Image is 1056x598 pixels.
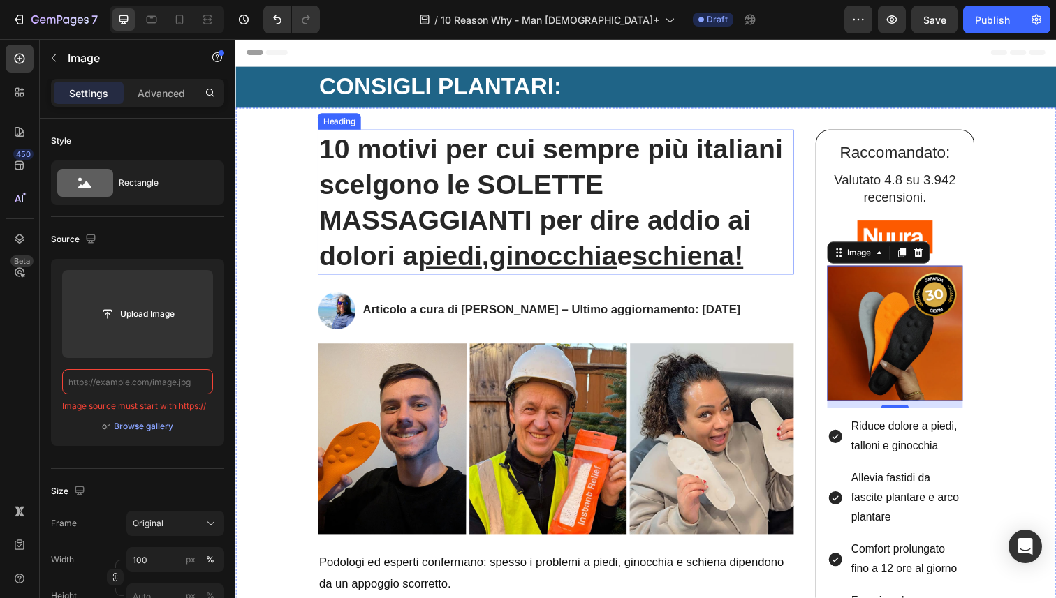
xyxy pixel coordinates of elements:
span: Save [923,14,946,26]
div: % [206,553,214,566]
div: Source [51,230,99,249]
div: 450 [13,149,34,160]
input: px% [126,547,224,572]
div: Image [622,212,652,225]
div: Undo/Redo [263,6,320,33]
p: 7 [91,11,98,28]
label: Width [51,553,74,566]
u: schiena! [405,206,518,237]
div: Size [51,482,88,501]
span: / [434,13,438,27]
div: Beta [10,255,34,267]
span: Draft [707,13,728,26]
img: gempages_535833812303610691-9cf45f29-1b43-4645-b094-32c7d8d60216.png [84,311,570,507]
p: Riduce dolore a piedi, talloni e ginocchia [629,386,740,426]
div: Style [51,135,71,147]
button: Publish [963,6,1022,33]
button: 7 [6,6,104,33]
img: gempages_535833812303610691-a424a772-403a-4cb3-b07b-1d7075b0b66c.png [632,183,715,221]
span: Allevia fastidi da fascite plantare e arco plantare [629,442,738,495]
div: px [186,553,196,566]
span: or [102,418,110,435]
button: Browse gallery [113,419,174,433]
p: Settings [69,86,108,100]
p: Comfort prolungato fino a 12 ore al giorno [629,511,740,552]
p: Image [68,50,186,66]
span: 10 Reason Why - Man [DEMOGRAPHIC_DATA]+ [441,13,659,27]
iframe: Design area [235,39,1056,598]
span: Original [133,517,163,530]
button: % [182,551,199,568]
div: Publish [975,13,1010,27]
img: gempages_582967573465793497-65e638da-a33b-488c-9cf0-b660fc6fa246.png [604,232,742,370]
button: Upload Image [89,301,186,327]
p: Podologi ed esperti confermano: spesso i problemi a piedi, ginocchia e schiena dipendono da un ap... [85,525,569,567]
span: Raccomandato: [617,107,729,125]
u: ginocchia [259,206,390,237]
div: Open Intercom Messenger [1009,530,1042,563]
div: Heading [87,78,125,91]
div: Browse gallery [114,420,173,433]
label: Frame [51,517,77,530]
input: https://example.com/image.jpg [62,369,213,394]
span: Valutato 4.8 su 3.942 recensioni. [611,137,735,169]
button: Original [126,511,224,536]
p: Advanced [138,86,185,100]
button: Save [911,6,958,33]
div: Rectangle [119,167,204,199]
button: px [202,551,219,568]
h2: Articolo a cura di [PERSON_NAME] – Ultimo aggiornamento: [DATE] [129,268,517,286]
img: gempages_535833812303610691-6c048a35-5782-4416-8944-95d12609bb93.png [84,258,123,297]
span: Image source must start with https:// [62,400,206,412]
